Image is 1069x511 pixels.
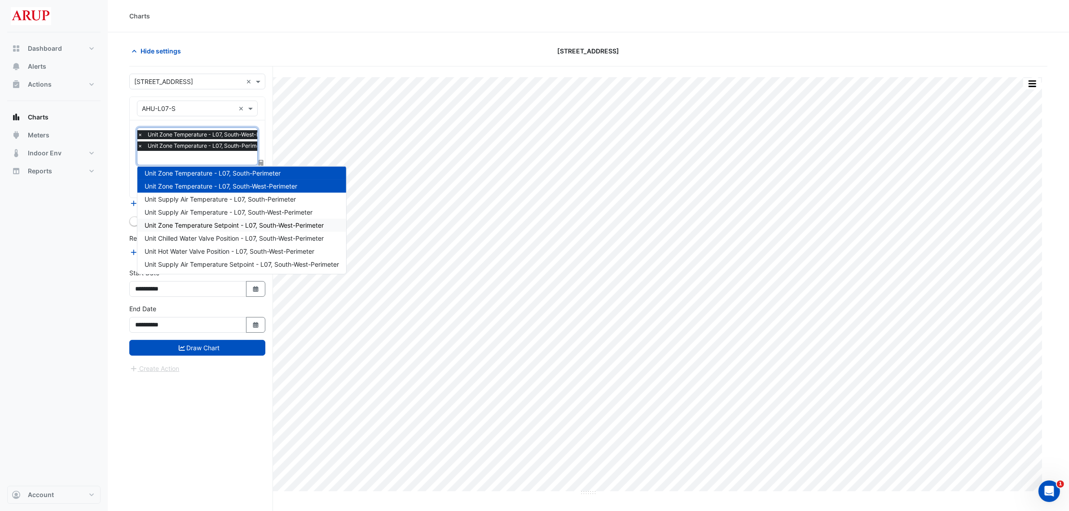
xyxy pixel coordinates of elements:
span: Reports [28,167,52,176]
span: Meters [28,131,49,140]
span: Charts [28,113,48,122]
span: × [136,141,144,150]
fa-icon: Select Date [252,285,260,293]
app-icon: Dashboard [12,44,21,53]
app-icon: Alerts [12,62,21,71]
button: More Options [1023,78,1041,89]
span: Alerts [28,62,46,71]
span: Choose Function [257,159,265,167]
button: Add Equipment [129,198,184,208]
app-icon: Meters [12,131,21,140]
span: Unit Zone Temperature - L07, South-Perimeter [145,141,269,150]
button: Draw Chart [129,340,265,356]
span: Unit Hot Water Valve Position - L07, South-West-Perimeter [145,247,314,255]
app-escalated-ticket-create-button: Please draw the charts first [129,364,180,371]
app-icon: Reports [12,167,21,176]
div: Charts [129,11,150,21]
div: Options List [137,166,346,274]
label: Reference Lines [129,233,176,243]
app-icon: Indoor Env [12,149,21,158]
button: Alerts [7,57,101,75]
span: Unit Supply Air Temperature Setpoint - L07, South-West-Perimeter [145,260,339,268]
span: Unit Zone Temperature Setpoint - L07, South-West-Perimeter [145,221,324,229]
span: Unit Zone Temperature - L07, South-West-Perimeter [145,130,284,139]
span: Actions [28,80,52,89]
button: Actions [7,75,101,93]
span: Unit Supply Air Temperature - L07, South-West-Perimeter [145,208,312,216]
span: × [136,130,144,139]
app-icon: Charts [12,113,21,122]
button: Meters [7,126,101,144]
span: Unit Chilled Water Valve Position - L07, South-West-Perimeter [145,234,324,242]
span: 1 [1057,480,1064,488]
button: Reports [7,162,101,180]
img: Company Logo [11,7,51,25]
span: Clear [246,77,254,86]
span: Clear [238,104,246,113]
span: Unit Supply Air Temperature Setpoint - L07, South-Perimeter [145,273,322,281]
span: Hide settings [141,46,181,56]
button: Add Reference Line [129,247,196,257]
button: Account [7,486,101,504]
button: Indoor Env [7,144,101,162]
span: Unit Zone Temperature - L07, South-West-Perimeter [145,182,297,190]
label: End Date [129,304,156,313]
app-icon: Actions [12,80,21,89]
span: Unit Supply Air Temperature - L07, South-Perimeter [145,195,296,203]
span: Account [28,490,54,499]
span: [STREET_ADDRESS] [558,46,620,56]
button: Charts [7,108,101,126]
button: Dashboard [7,40,101,57]
span: Unit Zone Temperature - L07, South-Perimeter [145,169,281,177]
iframe: Intercom live chat [1038,480,1060,502]
span: Dashboard [28,44,62,53]
button: Hide settings [129,43,187,59]
span: Indoor Env [28,149,62,158]
fa-icon: Select Date [252,321,260,329]
label: Start Date [129,268,159,278]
